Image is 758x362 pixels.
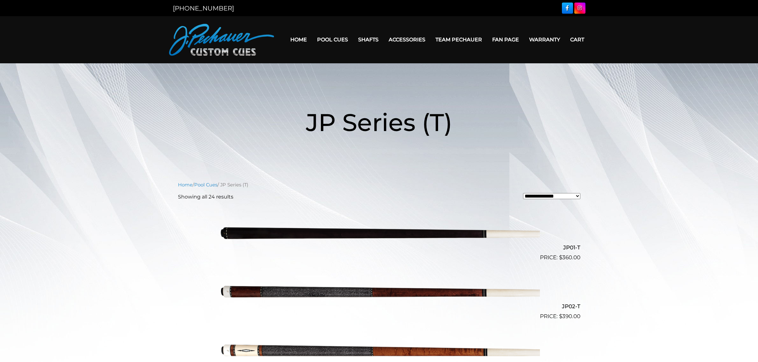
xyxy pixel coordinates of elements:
[178,300,580,312] h2: JP02-T
[430,31,487,48] a: Team Pechauer
[559,254,580,261] bdi: 360.00
[559,313,562,319] span: $
[384,31,430,48] a: Accessories
[559,254,562,261] span: $
[218,206,540,259] img: JP01-T
[178,182,193,188] a: Home
[312,31,353,48] a: Pool Cues
[306,108,452,137] span: JP Series (T)
[173,4,234,12] a: [PHONE_NUMBER]
[523,193,580,199] select: Shop order
[178,193,233,201] p: Showing all 24 results
[218,264,540,318] img: JP02-T
[524,31,565,48] a: Warranty
[178,181,580,188] nav: Breadcrumb
[487,31,524,48] a: Fan Page
[353,31,384,48] a: Shafts
[565,31,589,48] a: Cart
[178,206,580,262] a: JP01-T $360.00
[178,242,580,254] h2: JP01-T
[169,24,274,56] img: Pechauer Custom Cues
[285,31,312,48] a: Home
[178,264,580,320] a: JP02-T $390.00
[559,313,580,319] bdi: 390.00
[194,182,217,188] a: Pool Cues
